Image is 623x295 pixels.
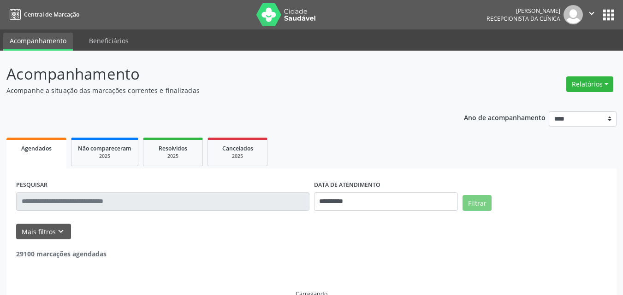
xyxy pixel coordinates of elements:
[214,153,261,160] div: 2025
[314,178,380,192] label: DATA DE ATENDIMENTO
[583,5,600,24] button: 
[159,145,187,152] span: Resolvidos
[564,5,583,24] img: img
[6,86,433,95] p: Acompanhe a situação das marcações correntes e finalizadas
[16,178,47,192] label: PESQUISAR
[487,15,560,23] span: Recepcionista da clínica
[6,63,433,86] p: Acompanhamento
[56,226,66,237] i: keyboard_arrow_down
[566,76,613,92] button: Relatórios
[78,145,131,152] span: Não compareceram
[78,153,131,160] div: 2025
[587,8,597,18] i: 
[464,111,546,123] p: Ano de acompanhamento
[487,7,560,15] div: [PERSON_NAME]
[16,249,107,258] strong: 29100 marcações agendadas
[24,11,79,18] span: Central de Marcação
[16,224,71,240] button: Mais filtroskeyboard_arrow_down
[150,153,196,160] div: 2025
[3,33,73,51] a: Acompanhamento
[83,33,135,49] a: Beneficiários
[222,145,253,152] span: Cancelados
[6,7,79,22] a: Central de Marcação
[21,145,52,152] span: Agendados
[600,7,617,23] button: apps
[463,195,492,211] button: Filtrar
